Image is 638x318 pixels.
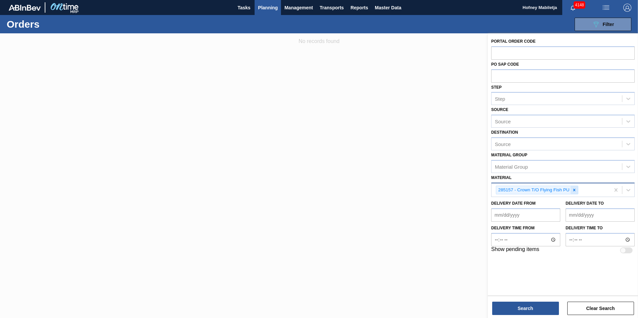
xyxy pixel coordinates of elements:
[258,4,278,12] span: Planning
[237,4,251,12] span: Tasks
[491,39,536,44] label: Portal Order Code
[574,1,585,9] span: 4148
[495,141,511,147] div: Source
[284,4,313,12] span: Management
[566,201,604,206] label: Delivery Date to
[320,4,344,12] span: Transports
[491,208,560,222] input: mm/dd/yyyy
[491,201,536,206] label: Delivery Date from
[7,20,106,28] h1: Orders
[566,208,635,222] input: mm/dd/yyyy
[496,186,571,194] div: 285157 - Crown T/O Flying Fish PU
[623,4,631,12] img: Logout
[350,4,368,12] span: Reports
[562,3,584,12] button: Notifications
[495,119,511,124] div: Source
[375,4,401,12] span: Master Data
[495,164,528,169] div: Material Group
[575,18,631,31] button: Filter
[9,5,41,11] img: TNhmsLtSVTkK8tSr43FrP2fwEKptu5GPRR3wAAAABJRU5ErkJggg==
[566,223,635,233] label: Delivery time to
[491,246,539,254] label: Show pending items
[491,130,518,135] label: Destination
[491,223,560,233] label: Delivery time from
[491,153,527,157] label: Material Group
[495,96,505,102] div: Step
[491,107,508,112] label: Source
[491,175,512,180] label: Material
[603,22,614,27] span: Filter
[491,85,502,90] label: Step
[602,4,610,12] img: userActions
[491,62,519,67] label: PO SAP Code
